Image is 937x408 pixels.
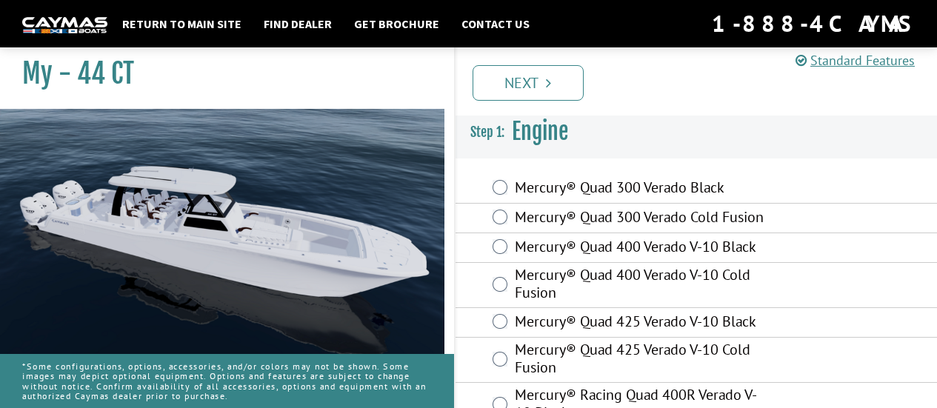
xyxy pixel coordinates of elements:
[515,266,768,305] label: Mercury® Quad 400 Verado V-10 Cold Fusion
[347,14,447,33] a: Get Brochure
[515,238,768,259] label: Mercury® Quad 400 Verado V-10 Black
[515,312,768,334] label: Mercury® Quad 425 Verado V-10 Black
[473,65,584,101] a: Next
[22,354,432,408] p: *Some configurations, options, accessories, and/or colors may not be shown. Some images may depic...
[796,52,915,69] a: Standard Features
[22,57,417,90] h1: My - 44 CT
[515,178,768,200] label: Mercury® Quad 300 Verado Black
[115,14,249,33] a: Return to main site
[454,14,537,33] a: Contact Us
[515,208,768,230] label: Mercury® Quad 300 Verado Cold Fusion
[22,17,107,33] img: white-logo-c9c8dbefe5ff5ceceb0f0178aa75bf4bb51f6bca0971e226c86eb53dfe498488.png
[712,7,915,40] div: 1-888-4CAYMAS
[515,341,768,380] label: Mercury® Quad 425 Verado V-10 Cold Fusion
[256,14,339,33] a: Find Dealer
